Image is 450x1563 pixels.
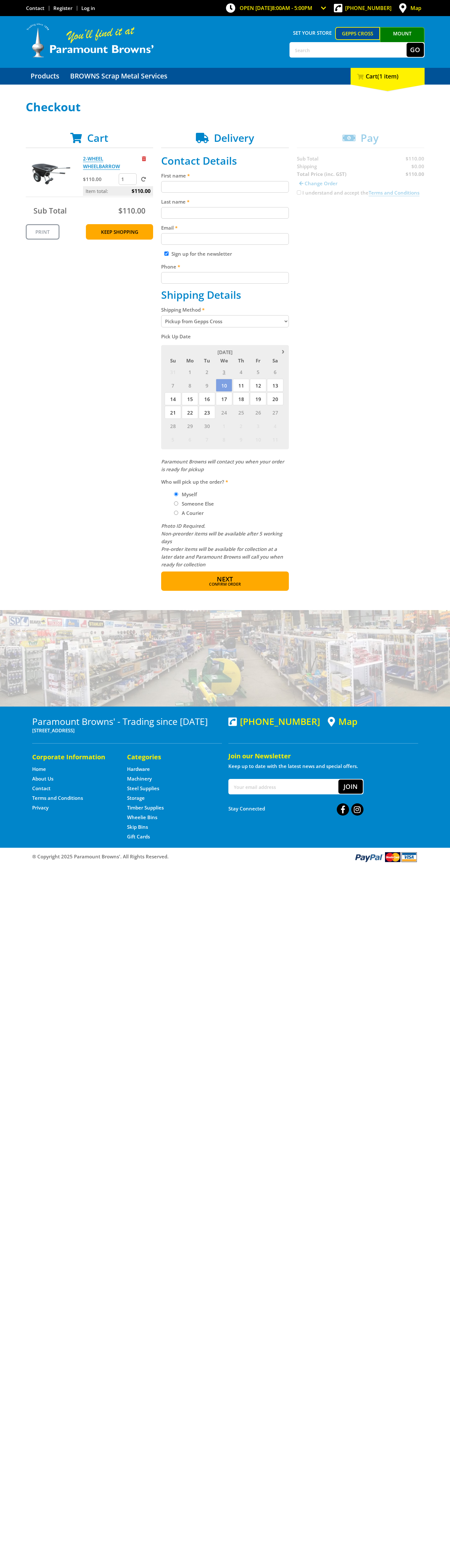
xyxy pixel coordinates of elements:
[161,272,289,284] input: Please enter your telephone number.
[214,131,254,145] span: Delivery
[267,356,283,365] span: Sa
[228,752,418,761] h5: Join our Newsletter
[229,780,338,794] input: Your email address
[161,207,289,219] input: Please enter your last name.
[179,507,206,518] label: A Courier
[171,251,232,257] label: Sign up for the newsletter
[127,824,148,830] a: Go to the Skip Bins page
[165,406,181,419] span: 21
[127,766,150,772] a: Go to the Hardware page
[165,419,181,432] span: 28
[199,433,215,446] span: 7
[217,575,233,583] span: Next
[26,23,154,58] img: Paramount Browns'
[199,356,215,365] span: Tu
[233,356,249,365] span: Th
[182,392,198,405] span: 15
[216,406,232,419] span: 24
[228,762,418,770] p: Keep up to date with the latest news and special offers.
[182,379,198,392] span: 8
[83,175,117,183] p: $110.00
[289,27,335,39] span: Set your store
[199,406,215,419] span: 23
[233,406,249,419] span: 25
[32,766,46,772] a: Go to the Home page
[161,333,289,340] label: Pick Up Date
[83,155,120,170] a: 2-WHEEL WHEELBARROW
[32,795,83,801] a: Go to the Terms and Conditions page
[199,392,215,405] span: 16
[87,131,108,145] span: Cart
[161,181,289,193] input: Please enter your first name.
[267,392,283,405] span: 20
[127,795,145,801] a: Go to the Storage page
[228,716,320,727] div: [PHONE_NUMBER]
[127,775,152,782] a: Go to the Machinery page
[216,392,232,405] span: 17
[32,716,222,727] h3: Paramount Browns' - Trading since [DATE]
[161,571,289,591] button: Next Confirm order
[81,5,95,11] a: Log in
[179,498,216,509] label: Someone Else
[32,775,53,782] a: Go to the About Us page
[233,365,249,378] span: 4
[165,379,181,392] span: 7
[161,233,289,245] input: Please enter your email address.
[65,68,172,85] a: Go to the BROWNS Scrap Metal Services page
[216,365,232,378] span: 3
[161,172,289,179] label: First name
[182,356,198,365] span: Mo
[217,349,233,355] span: [DATE]
[199,419,215,432] span: 30
[216,433,232,446] span: 8
[32,155,70,193] img: 2-WHEEL WHEELBARROW
[26,851,425,863] div: ® Copyright 2025 Paramount Browns'. All Rights Reserved.
[165,433,181,446] span: 5
[216,419,232,432] span: 1
[175,582,275,586] span: Confirm order
[250,379,266,392] span: 12
[32,727,222,734] p: [STREET_ADDRESS]
[165,365,181,378] span: 31
[272,5,312,12] span: 8:00am - 5:00pm
[161,315,289,327] select: Please select a shipping method.
[127,753,209,762] h5: Categories
[174,511,178,515] input: Please select who will pick up the order.
[228,801,363,816] div: Stay Connected
[335,27,380,40] a: Gepps Cross
[161,523,283,568] em: Photo ID Required. Non-preorder items will be available after 5 working days Pre-order items will...
[380,27,425,51] a: Mount [PERSON_NAME]
[53,5,72,11] a: Go to the registration page
[127,833,150,840] a: Go to the Gift Cards page
[83,186,153,196] p: Item total:
[174,492,178,496] input: Please select who will pick up the order.
[26,68,64,85] a: Go to the Products page
[182,365,198,378] span: 1
[351,68,425,85] div: Cart
[161,224,289,232] label: Email
[250,356,266,365] span: Fr
[290,43,407,57] input: Search
[174,501,178,506] input: Please select who will pick up the order.
[354,851,418,863] img: PayPal, Mastercard, Visa accepted
[199,379,215,392] span: 9
[216,356,232,365] span: We
[132,186,151,196] span: $110.00
[161,263,289,270] label: Phone
[127,785,159,792] a: Go to the Steel Supplies page
[250,433,266,446] span: 10
[142,155,146,162] a: Remove from cart
[26,224,60,240] a: Print
[127,804,164,811] a: Go to the Timber Supplies page
[250,392,266,405] span: 19
[118,206,145,216] span: $110.00
[377,72,399,80] span: (1 item)
[33,206,67,216] span: Sub Total
[233,419,249,432] span: 2
[161,198,289,206] label: Last name
[86,224,153,240] a: Keep Shopping
[250,365,266,378] span: 5
[161,478,289,486] label: Who will pick up the order?
[240,5,312,12] span: OPEN [DATE]
[267,406,283,419] span: 27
